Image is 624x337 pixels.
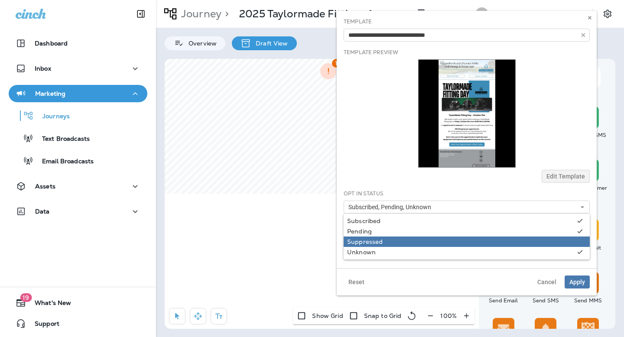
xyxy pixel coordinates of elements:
[35,40,68,47] p: Dashboard
[26,320,59,331] span: Support
[484,297,523,304] div: Send Email
[9,178,147,195] button: Assets
[9,129,147,147] button: Text Broadcasts
[129,5,153,23] button: Collapse Sidebar
[494,10,572,17] p: The Golf Club at [GEOGRAPHIC_DATA]
[239,7,358,20] p: 2025 Taylormade Fitting Day - 10/31
[546,173,585,179] span: Edit Template
[332,59,341,68] span: 1
[33,158,94,166] p: Email Broadcasts
[344,49,398,56] label: Template Preview
[35,65,51,72] p: Inbox
[347,238,586,245] div: Suppressed
[418,59,516,168] img: thumbnail for template
[600,6,615,22] button: Settings
[9,294,147,311] button: 19What's New
[9,60,147,77] button: Inbox
[35,90,65,97] p: Marketing
[221,7,229,20] p: >
[34,113,70,121] p: Journeys
[312,312,343,319] p: Show Grid
[430,10,467,18] span: Working as:
[178,7,221,20] p: Journey
[533,275,561,288] button: Cancel
[344,201,590,214] button: Subscribed, Pending, Unknown
[251,40,288,47] p: Draft View
[440,312,457,319] p: 100 %
[20,293,32,302] span: 19
[537,279,556,285] span: Cancel
[565,275,590,288] button: Apply
[569,297,608,304] div: Send MMS
[344,275,369,288] button: Reset
[569,279,585,285] span: Apply
[26,299,71,310] span: What's New
[348,204,435,211] span: Subscribed, Pending, Unknown
[347,249,574,256] div: Unknown
[526,297,565,304] div: Send SMS
[35,183,55,190] p: Assets
[9,315,147,332] button: Support
[9,85,147,102] button: Marketing
[347,228,574,235] div: Pending
[35,208,50,215] p: Data
[344,190,383,197] label: Opt In Status
[347,217,574,224] div: Subscribed
[475,7,488,20] div: TG
[348,279,364,285] span: Reset
[9,35,147,52] button: Dashboard
[542,170,590,183] button: Edit Template
[9,203,147,220] button: Data
[33,135,90,143] p: Text Broadcasts
[344,18,372,25] label: Template
[184,40,217,47] p: Overview
[364,312,402,319] p: Snap to Grid
[9,107,147,125] button: Journeys
[9,152,147,170] button: Email Broadcasts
